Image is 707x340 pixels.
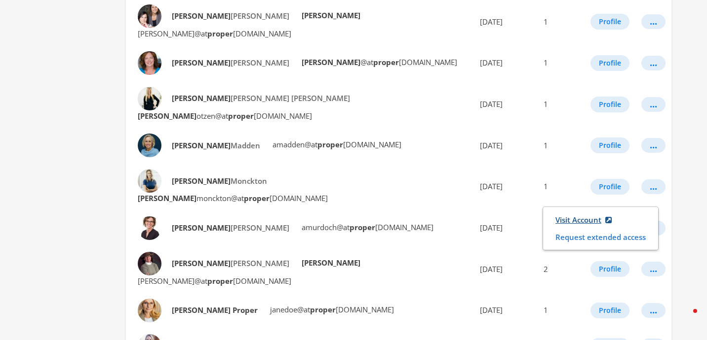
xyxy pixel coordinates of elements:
strong: [PERSON_NAME] [172,93,231,103]
strong: proper [228,111,254,121]
img: Anne Kearns profile [138,51,161,75]
td: [DATE] [472,163,538,210]
td: [DATE] [472,293,538,328]
span: [PERSON_NAME] [PERSON_NAME] [172,93,350,103]
a: [PERSON_NAME][PERSON_NAME] [165,254,296,272]
td: 2 [538,210,585,246]
button: Profile [590,14,629,30]
span: [PERSON_NAME]@at [DOMAIN_NAME] [138,10,360,38]
strong: [PERSON_NAME] [172,58,231,68]
span: [PERSON_NAME] [172,11,289,21]
button: ... [641,56,666,70]
div: ... [650,145,657,146]
span: janedoe@at [DOMAIN_NAME] [268,305,394,314]
strong: [PERSON_NAME] [302,57,360,67]
button: ... [641,303,666,318]
img: Anne Odden profile [138,252,161,275]
span: [PERSON_NAME] [172,258,289,268]
td: 1 [538,128,585,163]
button: Request extended access [549,229,652,245]
strong: [PERSON_NAME] [172,258,231,268]
a: [PERSON_NAME]Madden [165,136,267,155]
img: Anne Madden profile [138,134,161,157]
div: ... [650,310,657,311]
div: ... [650,21,657,22]
div: ... [650,269,657,270]
td: [DATE] [472,210,538,246]
span: amadden@at [DOMAIN_NAME] [271,139,401,149]
strong: [PERSON_NAME] [172,140,231,150]
iframe: Intercom live chat [673,306,697,330]
a: [PERSON_NAME] Proper [165,301,264,319]
strong: proper [244,193,270,203]
a: [PERSON_NAME][PERSON_NAME] [165,219,296,237]
td: 1 [538,293,585,328]
span: Monckton [172,176,267,186]
button: Profile [590,137,629,153]
div: ... [650,104,657,105]
td: [DATE] [472,81,538,128]
img: Anne Murdoch profile [138,216,161,240]
button: Profile [590,97,629,112]
a: [PERSON_NAME][PERSON_NAME] [165,7,296,25]
button: ... [641,262,666,276]
strong: proper [207,29,233,38]
a: [PERSON_NAME]Monckton [165,172,274,190]
span: Madden [172,140,260,150]
span: [PERSON_NAME] [172,223,289,233]
span: monckton@at [DOMAIN_NAME] [138,193,328,203]
span: amurdoch@at [DOMAIN_NAME] [300,222,433,232]
strong: [PERSON_NAME] [302,258,360,268]
img: Anne Monckton profile [138,169,161,193]
a: Visit Account [549,211,618,229]
img: Anne Proper profile [138,299,161,322]
a: [PERSON_NAME][PERSON_NAME] [165,54,296,72]
td: 2 [538,246,585,293]
button: Profile [590,303,629,318]
td: 1 [538,45,585,81]
span: [PERSON_NAME] [172,58,289,68]
span: @at [DOMAIN_NAME] [300,57,457,67]
strong: [PERSON_NAME] [138,193,196,203]
strong: [PERSON_NAME] [302,10,360,20]
td: [DATE] [472,246,538,293]
strong: [PERSON_NAME] [172,11,231,21]
button: ... [641,179,666,194]
div: ... [650,63,657,64]
strong: proper [207,276,233,286]
button: Profile [590,179,629,195]
button: Profile [590,261,629,277]
strong: [PERSON_NAME] [172,305,231,315]
strong: Proper [233,305,258,315]
img: Anne Kaplan profile [138,4,161,28]
td: 1 [538,81,585,128]
td: 1 [538,163,585,210]
strong: proper [310,305,336,314]
td: [DATE] [472,45,538,81]
strong: [PERSON_NAME] [138,111,196,121]
button: ... [641,14,666,29]
strong: proper [373,57,399,67]
strong: proper [317,139,343,149]
span: [PERSON_NAME]@at [DOMAIN_NAME] [138,258,360,286]
td: [DATE] [472,128,538,163]
span: otzen@at [DOMAIN_NAME] [138,111,312,121]
strong: [PERSON_NAME] [172,223,231,233]
button: Profile [590,55,629,71]
button: ... [641,138,666,153]
strong: [PERSON_NAME] [172,176,231,186]
button: ... [641,97,666,112]
strong: proper [350,222,375,232]
img: Anne Kennedy Otzen profile [138,87,161,110]
a: [PERSON_NAME][PERSON_NAME] [PERSON_NAME] [165,89,356,107]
